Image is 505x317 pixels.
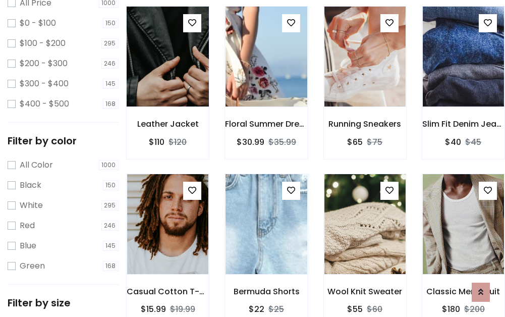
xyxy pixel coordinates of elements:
del: $75 [367,136,382,148]
h6: Classic Men's Suit [422,287,504,296]
h5: Filter by color [8,135,119,147]
label: $100 - $200 [20,37,66,49]
del: $25 [268,303,284,315]
h6: $30.99 [237,137,264,147]
h6: Wool Knit Sweater [324,287,406,296]
span: 246 [101,59,119,69]
del: $45 [465,136,481,148]
h6: Casual Cotton T-Shirt [127,287,209,296]
label: All Color [20,159,53,171]
del: $60 [367,303,382,315]
span: 168 [103,99,119,109]
h6: $65 [347,137,363,147]
label: Blue [20,240,36,252]
h6: $22 [249,304,264,314]
span: 145 [103,79,119,89]
del: $120 [169,136,187,148]
label: Green [20,260,45,272]
h6: $40 [445,137,461,147]
h6: $55 [347,304,363,314]
h6: $180 [442,304,460,314]
h6: Running Sneakers [324,119,406,129]
h5: Filter by size [8,297,119,309]
span: 145 [103,241,119,251]
h6: Floral Summer Dress [225,119,307,129]
del: $200 [464,303,485,315]
span: 246 [101,221,119,231]
label: $200 - $300 [20,58,68,70]
span: 295 [101,38,119,48]
label: White [20,199,43,212]
h6: Bermuda Shorts [225,287,307,296]
del: $35.99 [268,136,296,148]
span: 150 [103,18,119,28]
span: 1000 [99,160,119,170]
h6: $110 [149,137,164,147]
del: $19.99 [170,303,195,315]
label: $400 - $500 [20,98,69,110]
h6: $15.99 [141,304,166,314]
span: 295 [101,200,119,210]
label: $0 - $100 [20,17,56,29]
label: $300 - $400 [20,78,69,90]
span: 168 [103,261,119,271]
label: Red [20,220,35,232]
label: Black [20,179,41,191]
h6: Slim Fit Denim Jeans [422,119,504,129]
span: 150 [103,180,119,190]
h6: Leather Jacket [127,119,209,129]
